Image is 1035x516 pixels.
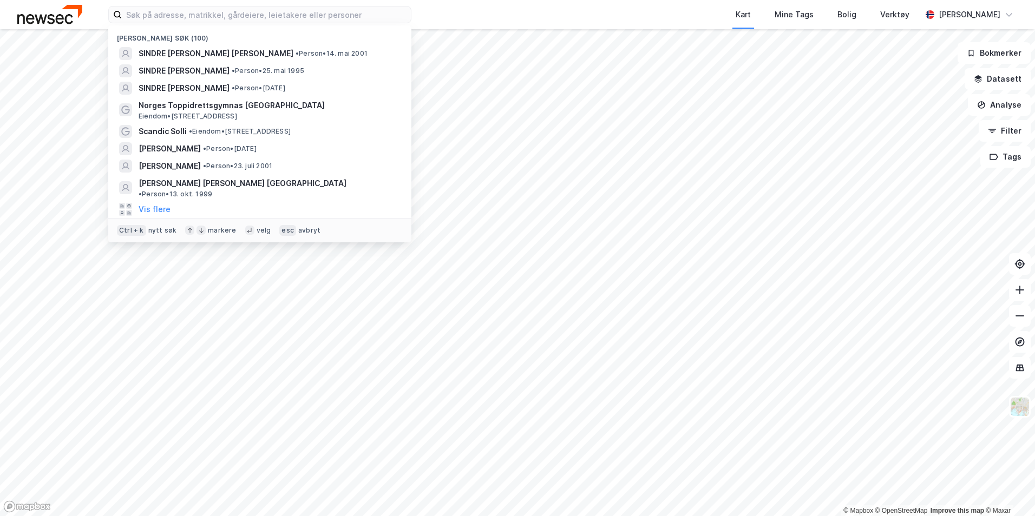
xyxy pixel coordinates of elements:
img: newsec-logo.f6e21ccffca1b3a03d2d.png [17,5,82,24]
span: [PERSON_NAME] [139,142,201,155]
button: Bokmerker [958,42,1031,64]
span: Person • [DATE] [232,84,285,92]
div: [PERSON_NAME] søk (100) [108,25,411,45]
a: Mapbox [843,507,873,514]
a: OpenStreetMap [875,507,928,514]
div: Verktøy [880,8,909,21]
div: [PERSON_NAME] [939,8,1000,21]
button: Analyse [968,94,1031,116]
span: • [203,162,206,170]
span: • [232,67,235,75]
div: Ctrl + k [117,225,146,236]
div: nytt søk [148,226,177,235]
span: Person • 25. mai 1995 [232,67,304,75]
span: • [296,49,299,57]
div: esc [279,225,296,236]
button: Filter [979,120,1031,142]
span: SINDRE [PERSON_NAME] [139,64,230,77]
a: Improve this map [931,507,984,514]
span: • [139,190,142,198]
span: Person • 13. okt. 1999 [139,190,212,199]
span: Scandic Solli [139,125,187,138]
a: Mapbox homepage [3,500,51,513]
span: Eiendom • [STREET_ADDRESS] [189,127,291,136]
img: Z [1010,396,1030,417]
input: Søk på adresse, matrikkel, gårdeiere, leietakere eller personer [122,6,411,23]
span: [PERSON_NAME] [PERSON_NAME] [GEOGRAPHIC_DATA] [139,177,346,190]
div: avbryt [298,226,320,235]
span: SINDRE [PERSON_NAME] [139,82,230,95]
div: Mine Tags [775,8,814,21]
span: SINDRE [PERSON_NAME] [PERSON_NAME] [139,47,293,60]
iframe: Chat Widget [981,464,1035,516]
span: [PERSON_NAME] [139,160,201,173]
button: Datasett [965,68,1031,90]
span: Person • 14. mai 2001 [296,49,368,58]
div: markere [208,226,236,235]
div: Kontrollprogram for chat [981,464,1035,516]
span: • [203,144,206,153]
button: Vis flere [139,203,171,216]
button: Tags [980,146,1031,168]
span: Person • [DATE] [203,144,257,153]
span: • [189,127,192,135]
span: • [232,84,235,92]
div: Bolig [837,8,856,21]
div: velg [257,226,271,235]
span: Eiendom • [STREET_ADDRESS] [139,112,237,121]
div: Kart [736,8,751,21]
span: Norges Toppidrettsgymnas [GEOGRAPHIC_DATA] [139,99,398,112]
span: Person • 23. juli 2001 [203,162,272,170]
